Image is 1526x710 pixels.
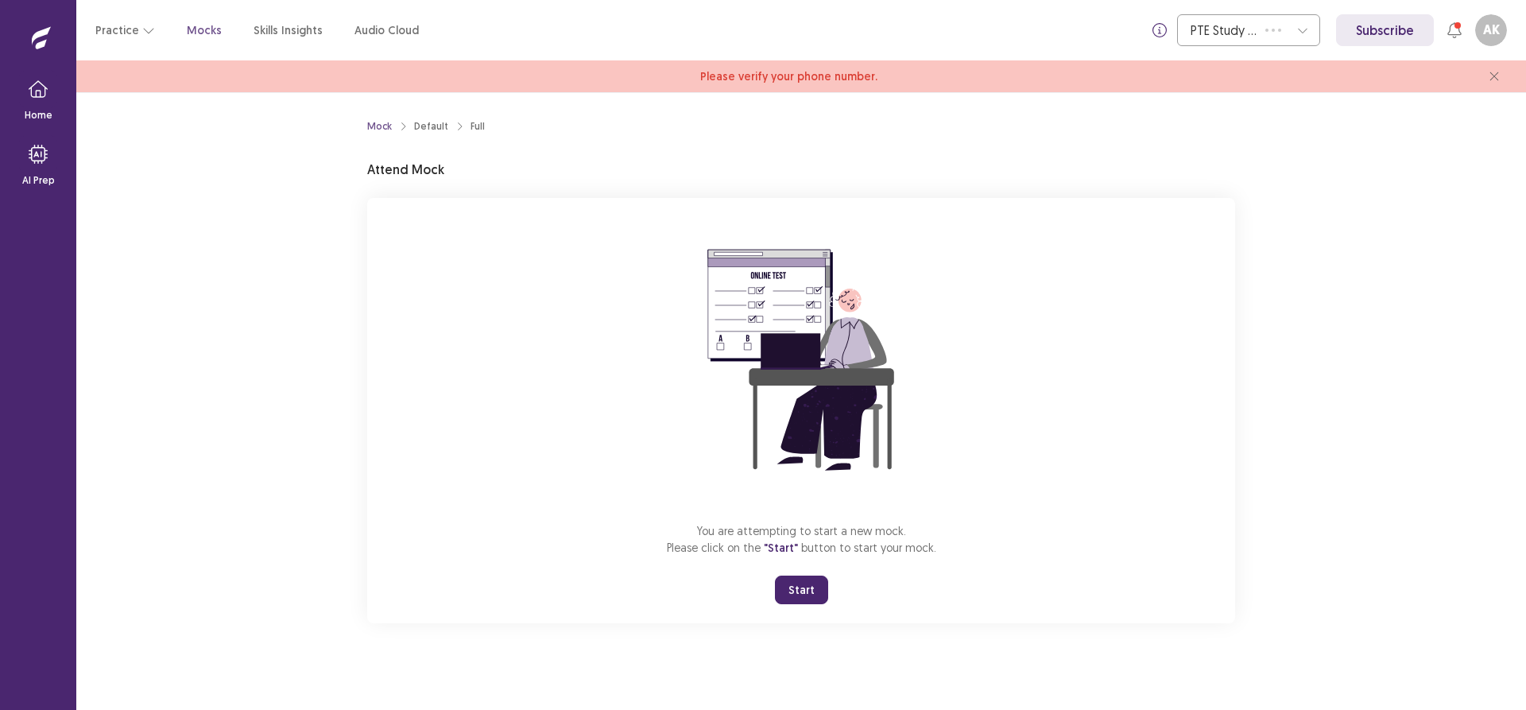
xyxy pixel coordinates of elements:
[471,119,485,134] div: Full
[667,522,936,557] p: You are attempting to start a new mock. Please click on the button to start your mock.
[354,22,419,39] a: Audio Cloud
[187,22,222,39] a: Mocks
[658,217,944,503] img: attend-mock
[1481,64,1507,89] button: close
[1145,16,1174,45] button: info
[764,541,798,555] span: "Start"
[25,108,52,122] p: Home
[367,119,485,134] nav: breadcrumb
[1475,14,1507,46] button: AK
[1191,15,1257,45] div: PTE Study Centre
[1336,14,1434,46] a: Subscribe
[22,173,55,188] p: AI Prep
[95,16,155,45] button: Practice
[414,119,448,134] div: Default
[367,119,392,134] a: Mock
[775,576,828,604] button: Start
[254,22,323,39] a: Skills Insights
[700,68,877,85] span: Please verify your phone number.
[367,160,444,179] p: Attend Mock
